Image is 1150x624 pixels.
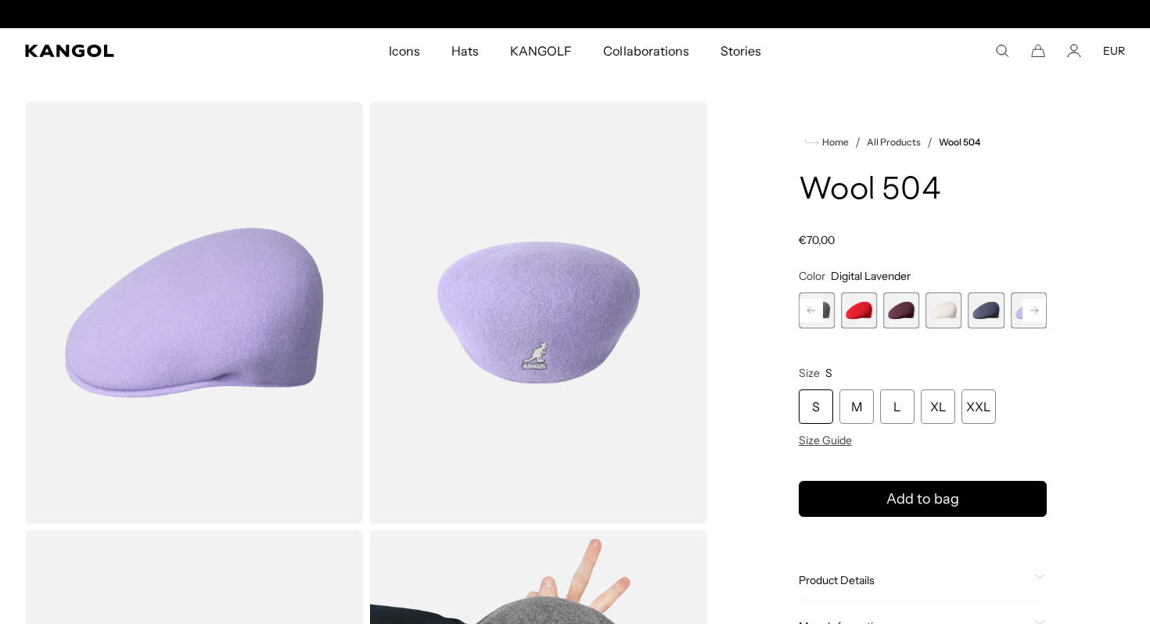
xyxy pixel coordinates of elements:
[841,292,877,328] div: 16 of 21
[25,45,257,57] a: Kangol
[886,489,959,510] span: Add to bag
[414,8,736,20] div: Announcement
[799,233,835,247] span: €70,00
[969,292,1004,328] div: 19 of 21
[389,28,420,74] span: Icons
[799,366,820,380] span: Size
[451,28,479,74] span: Hats
[721,28,761,74] span: Stories
[841,292,877,328] label: Red
[494,28,588,74] a: KANGOLF
[705,28,777,74] a: Stories
[414,8,736,20] div: 2 of 2
[603,28,688,74] span: Collaborations
[799,389,833,424] div: S
[925,292,961,328] div: 18 of 21
[939,137,980,148] a: Wool 504
[1031,44,1045,58] button: Cart
[799,174,1047,208] h1: Wool 504
[880,389,915,424] div: L
[805,135,849,149] a: Home
[925,292,961,328] label: White
[819,137,849,148] span: Home
[867,137,921,148] a: All Products
[510,28,572,74] span: KANGOLF
[799,133,1047,152] nav: breadcrumbs
[921,389,955,424] div: XL
[414,8,736,20] slideshow-component: Announcement bar
[799,481,1047,517] button: Add to bag
[799,269,825,283] span: Color
[373,28,436,74] a: Icons
[1011,292,1047,328] div: 20 of 21
[799,573,1028,587] span: Product Details
[588,28,704,74] a: Collaborations
[825,366,832,380] span: S
[839,389,874,424] div: M
[799,433,852,447] span: Size Guide
[921,133,933,152] li: /
[25,102,363,524] img: color-digital-lavender
[1067,44,1081,58] a: Account
[961,389,996,424] div: XXL
[436,28,494,74] a: Hats
[969,292,1004,328] label: Deep Springs
[1011,292,1047,328] label: Digital Lavender
[849,133,861,152] li: /
[369,102,707,524] img: color-digital-lavender
[1103,44,1125,58] button: EUR
[883,292,919,328] div: 17 of 21
[883,292,919,328] label: Vino
[799,292,835,328] div: 15 of 21
[831,269,911,283] span: Digital Lavender
[799,292,835,328] label: Flannel
[995,44,1009,58] summary: Search here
